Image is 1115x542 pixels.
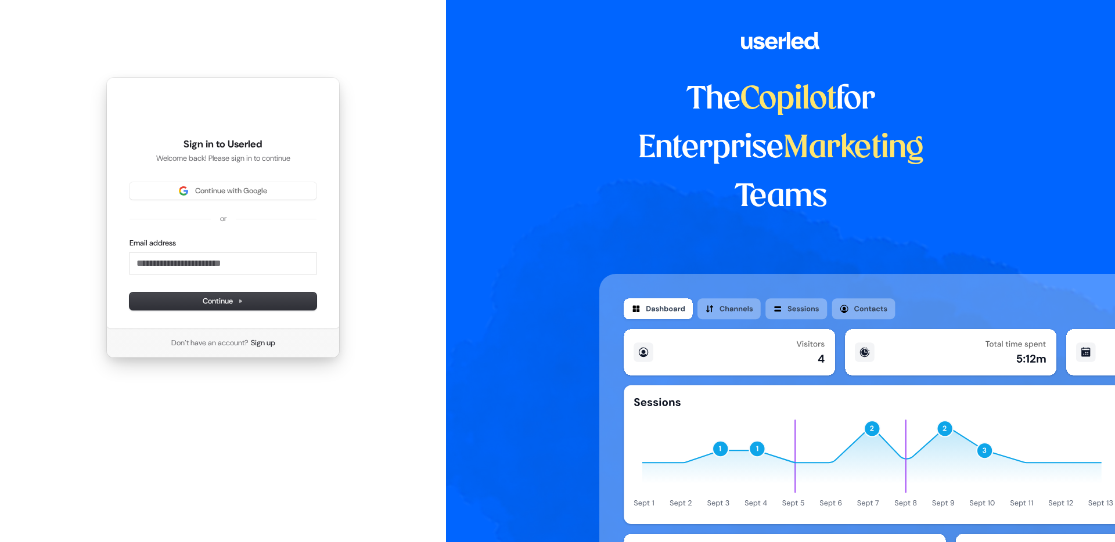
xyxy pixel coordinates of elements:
button: Sign in with GoogleContinue with Google [130,182,316,200]
span: Don’t have an account? [171,338,249,348]
h1: Sign in to Userled [130,138,316,151]
img: Sign in with Google [179,186,188,196]
label: Email address [130,238,176,248]
span: Copilot [740,85,836,115]
h1: The for Enterprise Teams [599,75,962,222]
span: Continue with Google [195,186,267,196]
p: Welcome back! Please sign in to continue [130,153,316,164]
a: Sign up [251,338,275,348]
button: Continue [130,292,316,310]
span: Marketing [783,133,924,164]
span: Continue [203,296,243,306]
p: or [220,214,226,224]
